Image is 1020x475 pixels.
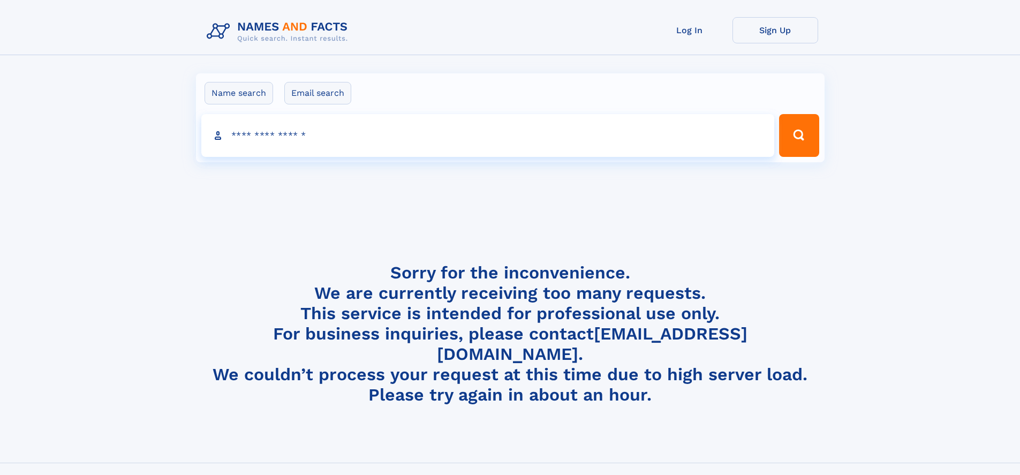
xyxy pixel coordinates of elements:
[202,262,818,405] h4: Sorry for the inconvenience. We are currently receiving too many requests. This service is intend...
[732,17,818,43] a: Sign Up
[201,114,775,157] input: search input
[647,17,732,43] a: Log In
[437,323,747,364] a: [EMAIL_ADDRESS][DOMAIN_NAME]
[202,17,357,46] img: Logo Names and Facts
[779,114,819,157] button: Search Button
[284,82,351,104] label: Email search
[205,82,273,104] label: Name search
